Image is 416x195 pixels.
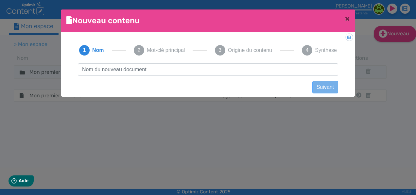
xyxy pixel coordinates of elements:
input: Nom du nouveau document [78,63,338,76]
span: × [345,14,350,23]
button: 1Nom [71,37,112,63]
button: Suivant [312,81,338,93]
span: Nom [92,46,104,54]
h4: Nouveau contenu [66,15,140,26]
button: Close [340,9,355,28]
span: 1 [79,45,90,56]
